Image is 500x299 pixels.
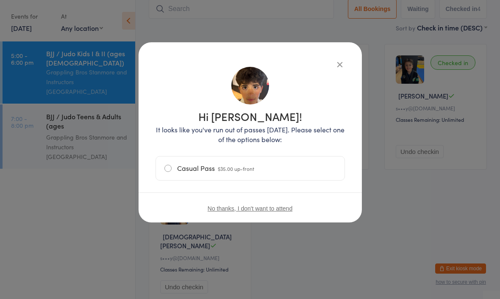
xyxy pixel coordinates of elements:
label: Casual Pass [164,156,336,180]
p: It looks like you've run out of passes [DATE]. Please select one of the options below: [156,125,345,144]
span: $35.00 up-front [218,165,254,172]
h1: Hi [PERSON_NAME]! [156,111,345,122]
button: No thanks, I don't want to attend [208,205,292,212]
img: image1754291778.png [231,66,270,105]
